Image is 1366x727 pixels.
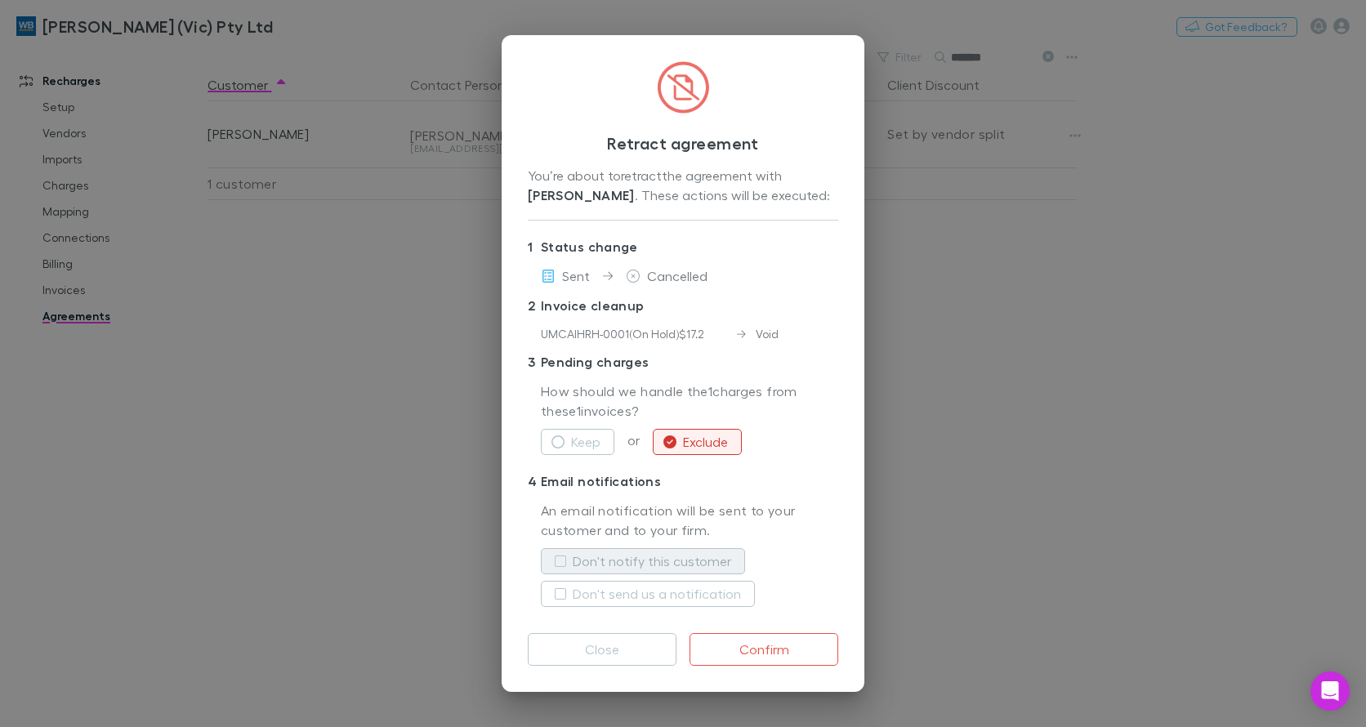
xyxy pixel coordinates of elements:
span: Sent [562,268,590,283]
div: 4 [528,471,541,491]
div: 2 [528,296,541,315]
label: Don't notify this customer [573,551,731,571]
button: Close [528,633,676,666]
span: or [614,432,653,448]
span: Cancelled [647,268,708,283]
p: Status change [528,234,838,260]
p: Email notifications [528,468,838,494]
label: Don't send us a notification [573,584,741,604]
div: UMCAIHRH-0001 ( On Hold ) $17.2 [541,325,737,342]
div: 1 [528,237,541,256]
button: Exclude [653,429,742,455]
p: How should we handle the 1 charges from these 1 invoices? [541,381,838,422]
div: 3 [528,352,541,372]
img: CircledFileSlash.svg [657,61,709,114]
h3: Retract agreement [528,133,838,153]
strong: [PERSON_NAME] [528,187,635,203]
div: You’re about to retract the agreement with . These actions will be executed: [528,166,838,207]
button: Don't notify this customer [541,548,745,574]
button: Don't send us a notification [541,581,755,607]
div: Open Intercom Messenger [1310,671,1350,711]
p: An email notification will be sent to your customer and to your firm. [541,501,838,542]
p: Pending charges [528,349,838,375]
p: Invoice cleanup [528,292,838,319]
div: Void [737,325,779,342]
button: Confirm [690,633,838,666]
button: Keep [541,429,614,455]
